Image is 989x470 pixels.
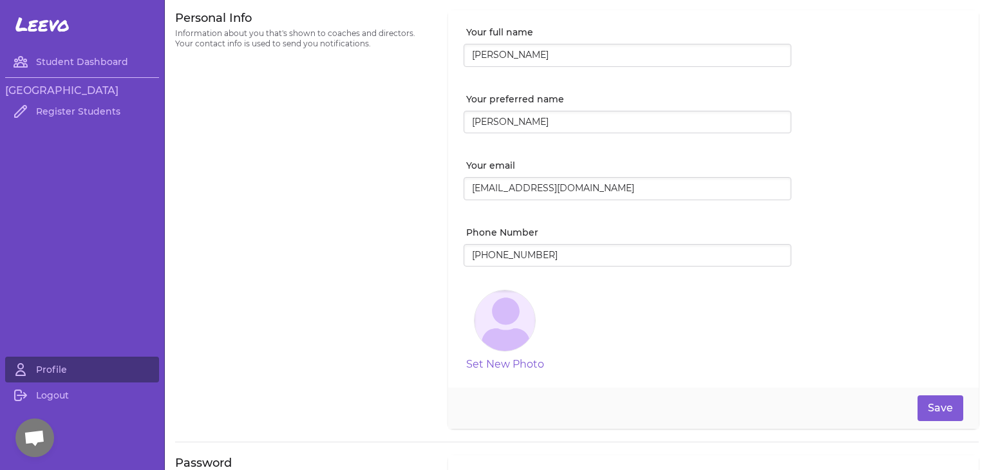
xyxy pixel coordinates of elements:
label: Your full name [466,26,791,39]
a: Profile [5,357,159,382]
button: Save [918,395,963,421]
a: Logout [5,382,159,408]
input: richard@example.com [464,177,791,200]
h3: [GEOGRAPHIC_DATA] [5,83,159,99]
p: Information about you that's shown to coaches and directors. Your contact info is used to send yo... [175,28,433,49]
button: Set New Photo [466,357,544,372]
h3: Personal Info [175,10,433,26]
input: Richard Button [464,44,791,67]
div: Open chat [15,418,54,457]
label: Phone Number [466,226,791,239]
a: Register Students [5,99,159,124]
a: Student Dashboard [5,49,159,75]
label: Your email [466,159,791,172]
input: Richard [464,111,791,134]
input: Your phone number [464,244,791,267]
label: Your preferred name [466,93,791,106]
span: Leevo [15,13,70,36]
